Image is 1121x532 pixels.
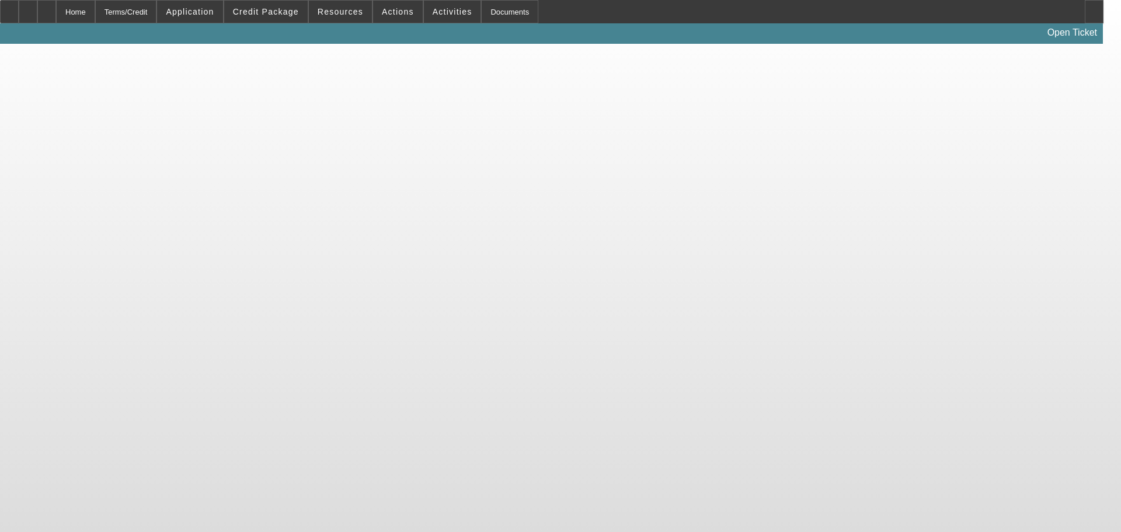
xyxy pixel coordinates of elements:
span: Actions [382,7,414,16]
button: Application [157,1,222,23]
a: Open Ticket [1043,23,1102,43]
button: Actions [373,1,423,23]
button: Resources [309,1,372,23]
span: Application [166,7,214,16]
button: Credit Package [224,1,308,23]
button: Activities [424,1,481,23]
span: Resources [318,7,363,16]
span: Credit Package [233,7,299,16]
span: Activities [433,7,472,16]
